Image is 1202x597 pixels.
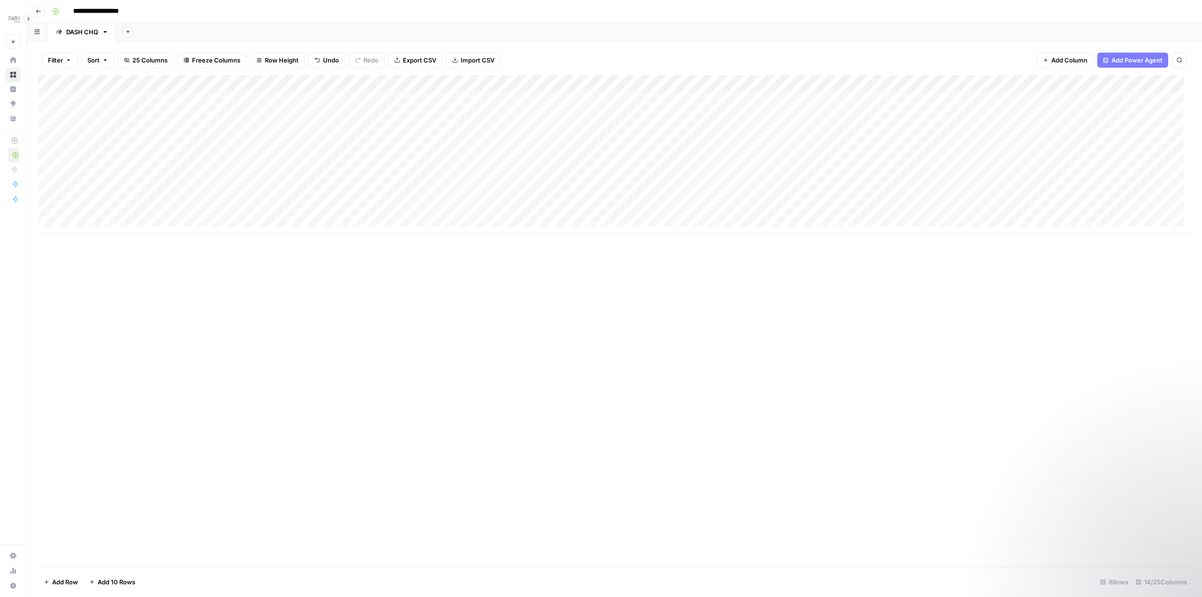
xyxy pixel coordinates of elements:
[446,53,501,68] button: Import CSV
[1111,55,1163,65] span: Add Power Agent
[6,11,23,28] img: Dash Logo
[403,55,436,65] span: Export CSV
[66,27,98,37] div: DASH CHQ
[48,55,63,65] span: Filter
[461,55,494,65] span: Import CSV
[177,53,247,68] button: Freeze Columns
[42,53,77,68] button: Filter
[1037,53,1094,68] button: Add Column
[388,53,442,68] button: Export CSV
[6,82,21,97] a: Insights
[250,53,305,68] button: Row Height
[308,53,345,68] button: Undo
[6,67,21,82] a: Browse
[87,55,100,65] span: Sort
[48,23,116,41] a: DASH CHQ
[265,55,299,65] span: Row Height
[52,577,78,587] span: Add Row
[81,53,114,68] button: Sort
[323,55,339,65] span: Undo
[6,548,21,563] a: Settings
[6,8,21,31] button: Workspace: Dash
[349,53,385,68] button: Redo
[6,578,21,593] button: Help + Support
[192,55,240,65] span: Freeze Columns
[98,577,135,587] span: Add 10 Rows
[1097,53,1168,68] button: Add Power Agent
[6,53,21,68] a: Home
[132,55,168,65] span: 25 Columns
[118,53,174,68] button: 25 Columns
[363,55,378,65] span: Redo
[6,563,21,578] a: Usage
[84,574,141,589] button: Add 10 Rows
[6,111,21,126] a: Your Data
[38,574,84,589] button: Add Row
[6,96,21,111] a: Opportunities
[1051,55,1087,65] span: Add Column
